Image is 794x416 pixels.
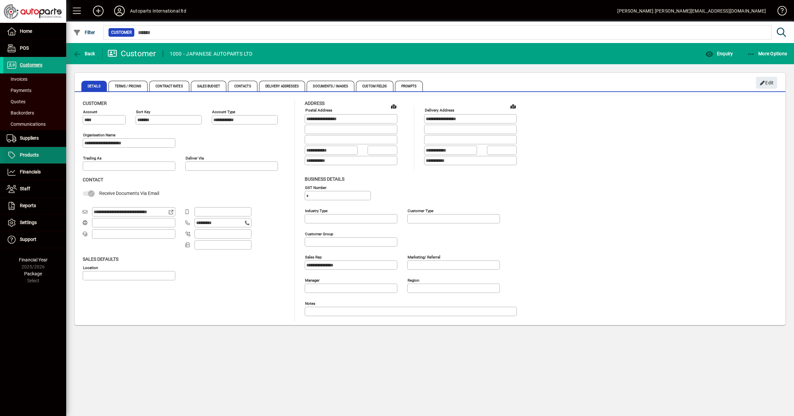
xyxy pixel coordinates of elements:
[7,99,25,104] span: Quotes
[305,185,327,190] mat-label: GST Number
[3,118,66,130] a: Communications
[20,169,41,174] span: Financials
[3,85,66,96] a: Payments
[305,208,328,213] mat-label: Industry type
[3,147,66,163] a: Products
[20,62,42,68] span: Customers
[83,101,107,106] span: Customer
[756,77,777,89] button: Edit
[83,110,97,114] mat-label: Account
[408,208,433,213] mat-label: Customer type
[111,29,132,36] span: Customer
[7,76,27,82] span: Invoices
[3,23,66,40] a: Home
[88,5,109,17] button: Add
[705,51,733,56] span: Enquiry
[305,254,322,259] mat-label: Sales rep
[307,81,354,91] span: Documents / Images
[7,110,34,116] span: Backorders
[20,45,29,51] span: POS
[130,6,186,16] div: Autoparts International ltd
[20,186,30,191] span: Staff
[3,40,66,57] a: POS
[704,48,734,60] button: Enquiry
[408,278,419,282] mat-label: Region
[3,181,66,197] a: Staff
[20,220,37,225] span: Settings
[83,156,102,161] mat-label: Trading as
[772,1,786,23] a: Knowledge Base
[305,176,344,182] span: Business details
[3,96,66,107] a: Quotes
[20,135,39,141] span: Suppliers
[83,256,118,262] span: Sales defaults
[20,203,36,208] span: Reports
[136,110,150,114] mat-label: Sort key
[20,237,36,242] span: Support
[66,48,103,60] app-page-header-button: Back
[3,231,66,248] a: Support
[408,254,440,259] mat-label: Marketing/ Referral
[388,101,399,112] a: View on map
[745,48,789,60] button: More Options
[760,77,774,88] span: Edit
[71,48,97,60] button: Back
[212,110,235,114] mat-label: Account Type
[109,5,130,17] button: Profile
[73,30,95,35] span: Filter
[191,81,226,91] span: Sales Budget
[617,6,766,16] div: [PERSON_NAME] [PERSON_NAME][EMAIL_ADDRESS][DOMAIN_NAME]
[83,133,115,137] mat-label: Organisation name
[3,107,66,118] a: Backorders
[3,214,66,231] a: Settings
[149,81,189,91] span: Contract Rates
[83,177,103,182] span: Contact
[305,101,325,106] span: Address
[747,51,787,56] span: More Options
[108,48,156,59] div: Customer
[3,198,66,214] a: Reports
[305,231,333,236] mat-label: Customer group
[71,26,97,38] button: Filter
[109,81,148,91] span: Terms / Pricing
[83,265,98,270] mat-label: Location
[228,81,257,91] span: Contacts
[3,73,66,85] a: Invoices
[19,257,48,262] span: Financial Year
[73,51,95,56] span: Back
[3,130,66,147] a: Suppliers
[170,49,252,59] div: 1000 - JAPANESE AUTOPARTS LTD
[24,271,42,276] span: Package
[395,81,423,91] span: Prompts
[305,278,320,282] mat-label: Manager
[7,88,31,93] span: Payments
[3,164,66,180] a: Financials
[20,28,32,34] span: Home
[99,191,159,196] span: Receive Documents Via Email
[259,81,305,91] span: Delivery Addresses
[305,301,315,305] mat-label: Notes
[356,81,393,91] span: Custom Fields
[508,101,518,112] a: View on map
[186,156,204,161] mat-label: Deliver via
[81,81,107,91] span: Details
[7,121,46,127] span: Communications
[20,152,39,158] span: Products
